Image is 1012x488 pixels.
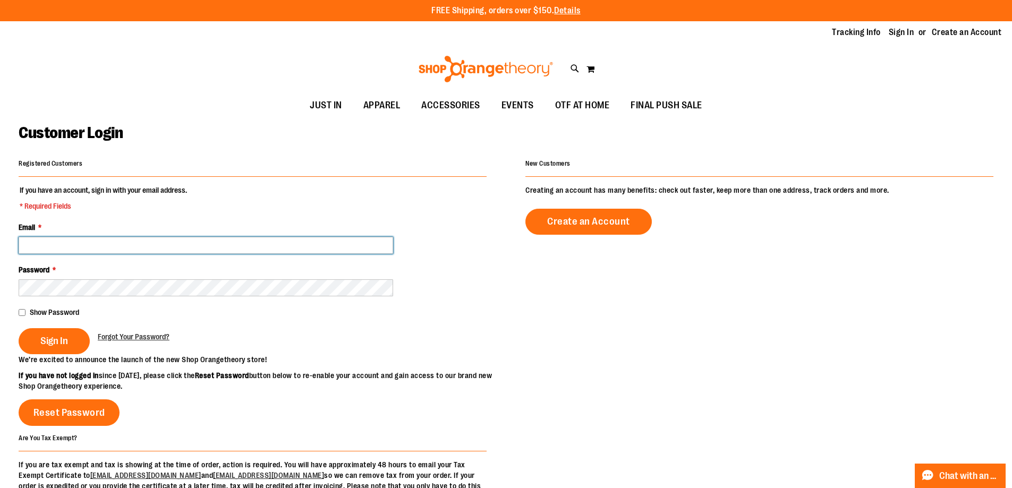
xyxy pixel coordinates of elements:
[932,27,1002,38] a: Create an Account
[98,332,169,341] span: Forgot Your Password?
[310,93,342,117] span: JUST IN
[832,27,881,38] a: Tracking Info
[19,185,188,211] legend: If you have an account, sign in with your email address.
[195,371,249,380] strong: Reset Password
[30,308,79,316] span: Show Password
[20,201,187,211] span: * Required Fields
[19,399,120,426] a: Reset Password
[491,93,545,118] a: EVENTS
[411,93,491,118] a: ACCESSORIES
[421,93,480,117] span: ACCESSORIES
[545,93,620,118] a: OTF AT HOME
[19,371,99,380] strong: If you have not logged in
[19,328,90,354] button: Sign In
[915,464,1006,488] button: Chat with an Expert
[525,160,571,167] strong: New Customers
[525,185,993,195] p: Creating an account has many benefits: check out faster, keep more than one address, track orders...
[19,434,78,441] strong: Are You Tax Exempt?
[90,471,201,480] a: [EMAIL_ADDRESS][DOMAIN_NAME]
[547,216,630,227] span: Create an Account
[19,370,506,391] p: since [DATE], please click the button below to re-enable your account and gain access to our bran...
[363,93,401,117] span: APPAREL
[353,93,411,118] a: APPAREL
[213,471,324,480] a: [EMAIL_ADDRESS][DOMAIN_NAME]
[33,407,105,418] span: Reset Password
[19,124,123,142] span: Customer Login
[19,223,35,232] span: Email
[98,331,169,342] a: Forgot Your Password?
[19,160,82,167] strong: Registered Customers
[501,93,534,117] span: EVENTS
[620,93,713,118] a: FINAL PUSH SALE
[631,93,702,117] span: FINAL PUSH SALE
[417,56,555,82] img: Shop Orangetheory
[19,354,506,365] p: We’re excited to announce the launch of the new Shop Orangetheory store!
[525,209,652,235] a: Create an Account
[555,93,610,117] span: OTF AT HOME
[431,5,581,17] p: FREE Shipping, orders over $150.
[40,335,68,347] span: Sign In
[299,93,353,118] a: JUST IN
[554,6,581,15] a: Details
[889,27,914,38] a: Sign In
[19,266,49,274] span: Password
[939,471,999,481] span: Chat with an Expert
